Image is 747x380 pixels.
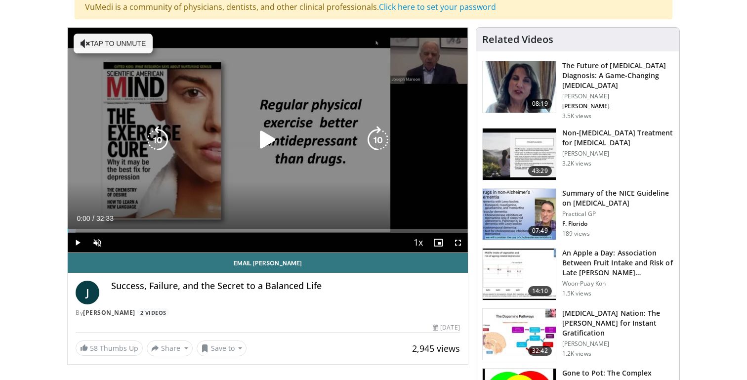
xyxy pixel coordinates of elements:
a: Email [PERSON_NAME] [68,253,468,273]
video-js: Video Player [68,28,468,253]
h3: The Future of [MEDICAL_DATA] Diagnosis: A Game-Changing [MEDICAL_DATA] [562,61,673,90]
span: 32:42 [528,346,552,356]
h3: Summary of the NICE Guideline on [MEDICAL_DATA] [562,188,673,208]
button: Tap to unmute [74,34,153,53]
span: 43:29 [528,166,552,176]
p: 3.2K views [562,160,591,168]
a: 07:49 Summary of the NICE Guideline on [MEDICAL_DATA] Practical GP F. Florido 189 views [482,188,673,241]
span: 58 [90,343,98,353]
a: 08:19 The Future of [MEDICAL_DATA] Diagnosis: A Game-Changing [MEDICAL_DATA] [PERSON_NAME] [PERSO... [482,61,673,120]
p: [PERSON_NAME] [562,102,673,110]
span: 07:49 [528,226,552,236]
div: Progress Bar [68,229,468,233]
div: [DATE] [433,323,459,332]
img: 8c144ef5-ad01-46b8-bbf2-304ffe1f6934.150x105_q85_crop-smart_upscale.jpg [483,309,556,360]
p: 3.5K views [562,112,591,120]
h3: [MEDICAL_DATA] Nation: The [PERSON_NAME] for Instant Gratification [562,308,673,338]
button: Share [147,340,193,356]
span: 2,945 views [412,342,460,354]
a: [PERSON_NAME] [83,308,135,317]
p: 1.5K views [562,290,591,297]
h3: An Apple a Day: Association Between Fruit Intake and Risk of Late [PERSON_NAME]… [562,248,673,278]
button: Fullscreen [448,233,468,253]
a: 14:10 An Apple a Day: Association Between Fruit Intake and Risk of Late [PERSON_NAME]… Woon-Puay ... [482,248,673,300]
h4: Related Videos [482,34,553,45]
p: F. Florido [562,220,673,228]
a: Click here to set your password [379,1,496,12]
h4: Success, Failure, and the Secret to a Balanced Life [111,281,460,292]
img: 0fb96a29-ee07-42a6-afe7-0422f9702c53.150x105_q85_crop-smart_upscale.jpg [483,249,556,300]
p: 1.2K views [562,350,591,358]
img: 8e949c61-8397-4eef-823a-95680e5d1ed1.150x105_q85_crop-smart_upscale.jpg [483,189,556,240]
button: Enable picture-in-picture mode [428,233,448,253]
p: Practical GP [562,210,673,218]
button: Play [68,233,87,253]
span: 32:33 [96,214,114,222]
span: 0:00 [77,214,90,222]
p: [PERSON_NAME] [562,340,673,348]
a: 32:42 [MEDICAL_DATA] Nation: The [PERSON_NAME] for Instant Gratification [PERSON_NAME] 1.2K views [482,308,673,361]
span: / [92,214,94,222]
a: J [76,281,99,304]
div: By [76,308,460,317]
button: Save to [197,340,247,356]
img: eb9441ca-a77b-433d-ba99-36af7bbe84ad.150x105_q85_crop-smart_upscale.jpg [483,128,556,180]
a: 43:29 Non-[MEDICAL_DATA] Treatment for [MEDICAL_DATA] [PERSON_NAME] 3.2K views [482,128,673,180]
button: Unmute [87,233,107,253]
p: 189 views [562,230,590,238]
button: Playback Rate [409,233,428,253]
span: 08:19 [528,99,552,109]
a: 2 Videos [137,308,169,317]
p: [PERSON_NAME] [562,92,673,100]
span: 14:10 [528,286,552,296]
p: Woon-Puay Koh [562,280,673,288]
p: [PERSON_NAME] [562,150,673,158]
img: 5773f076-af47-4b25-9313-17a31d41bb95.150x105_q85_crop-smart_upscale.jpg [483,61,556,113]
h3: Non-[MEDICAL_DATA] Treatment for [MEDICAL_DATA] [562,128,673,148]
a: 58 Thumbs Up [76,340,143,356]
